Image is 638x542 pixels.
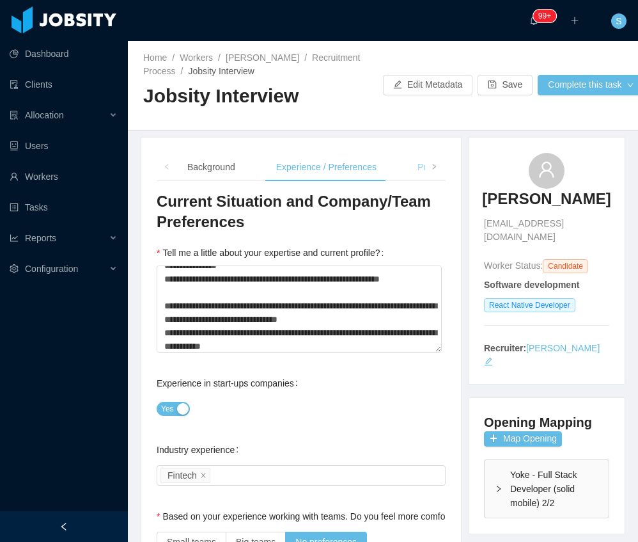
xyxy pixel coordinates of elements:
h2: Jobsity Interview [143,83,383,109]
div: Background [177,153,245,182]
span: / [181,66,183,76]
span: Reports [25,233,56,243]
span: Configuration [25,264,78,274]
a: [PERSON_NAME] [226,52,299,63]
input: Industry experience [213,468,220,483]
button: Experience in start-ups companies [157,402,190,416]
i: icon: solution [10,111,19,120]
button: icon: plusMap Opening [484,431,562,447]
label: Industry experience [157,445,244,455]
strong: Software development [484,280,579,290]
h4: Opening Mapping [484,413,592,431]
i: icon: left [164,164,170,170]
a: Home [143,52,167,63]
i: icon: right [431,164,437,170]
span: Allocation [25,110,64,120]
span: Worker Status: [484,260,543,271]
a: Workers [180,52,213,63]
h3: Current Situation and Company/Team Preferences [157,191,446,233]
i: icon: right [495,485,502,493]
span: Jobsity Interview [188,66,254,76]
a: icon: pie-chartDashboard [10,41,118,67]
a: icon: userWorkers [10,164,118,189]
h3: [PERSON_NAME] [482,189,611,209]
a: icon: robotUsers [10,133,118,159]
span: S [616,13,621,29]
li: Fintech [160,468,210,483]
sup: 1213 [533,10,556,22]
div: icon: rightYoke - Full Stack Developer (solid mobile) 2/2 [485,460,609,518]
i: icon: edit [484,357,493,366]
a: [PERSON_NAME] [526,343,600,353]
i: icon: plus [570,16,579,25]
i: icon: bell [529,16,538,25]
i: icon: line-chart [10,234,19,243]
button: icon: saveSave [478,75,533,95]
span: [EMAIL_ADDRESS][DOMAIN_NAME] [484,217,609,244]
a: Recruitment Process [143,52,361,76]
label: Experience in start-ups companies [157,378,303,388]
label: Tell me a little about your expertise and current profile? [157,248,389,258]
div: Experience / Preferences [266,153,387,182]
a: icon: auditClients [10,72,118,97]
span: / [304,52,307,63]
strong: Recruiter: [484,343,526,353]
span: / [172,52,175,63]
div: Fintech [167,468,197,482]
button: icon: editEdit Metadata [383,75,472,95]
a: icon: profileTasks [10,195,118,220]
span: Yes [161,403,174,415]
span: React Native Developer [484,298,575,312]
div: Profile [407,153,453,182]
span: Candidate [543,259,588,273]
a: [PERSON_NAME] [482,189,611,217]
i: icon: setting [10,264,19,273]
span: / [218,52,221,63]
i: icon: user [538,161,556,179]
textarea: Tell me a little about your expertise and current profile? [157,266,442,352]
i: icon: close [200,472,206,479]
